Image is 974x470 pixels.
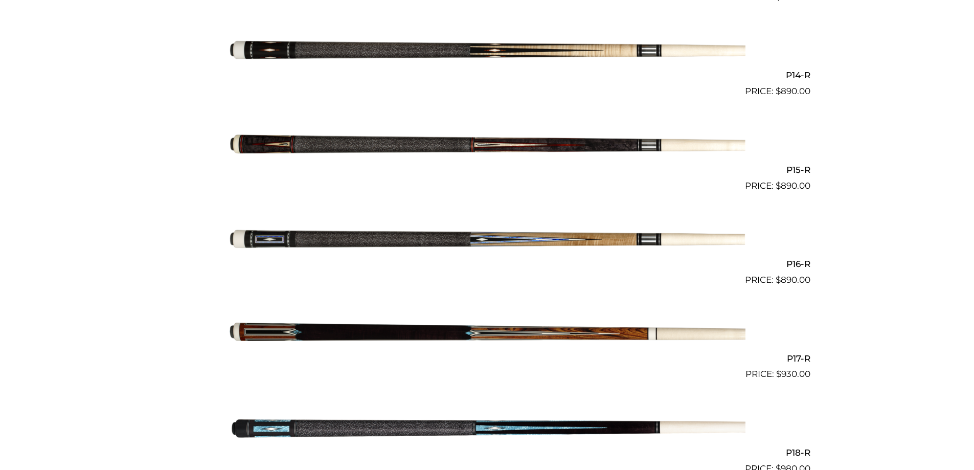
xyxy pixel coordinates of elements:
h2: P14-R [164,66,810,85]
a: P16-R $890.00 [164,197,810,287]
bdi: 890.00 [776,275,810,285]
h2: P16-R [164,255,810,274]
a: P15-R $890.00 [164,102,810,192]
h2: P18-R [164,443,810,462]
a: P14-R $890.00 [164,8,810,98]
bdi: 930.00 [776,369,810,379]
span: $ [776,275,781,285]
img: P17-R [229,291,745,377]
a: P17-R $930.00 [164,291,810,381]
img: P16-R [229,197,745,283]
img: P14-R [229,8,745,94]
span: $ [776,86,781,96]
span: $ [776,369,781,379]
h2: P17-R [164,349,810,368]
span: $ [776,181,781,191]
bdi: 890.00 [776,181,810,191]
bdi: 890.00 [776,86,810,96]
h2: P15-R [164,160,810,179]
img: P15-R [229,102,745,188]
